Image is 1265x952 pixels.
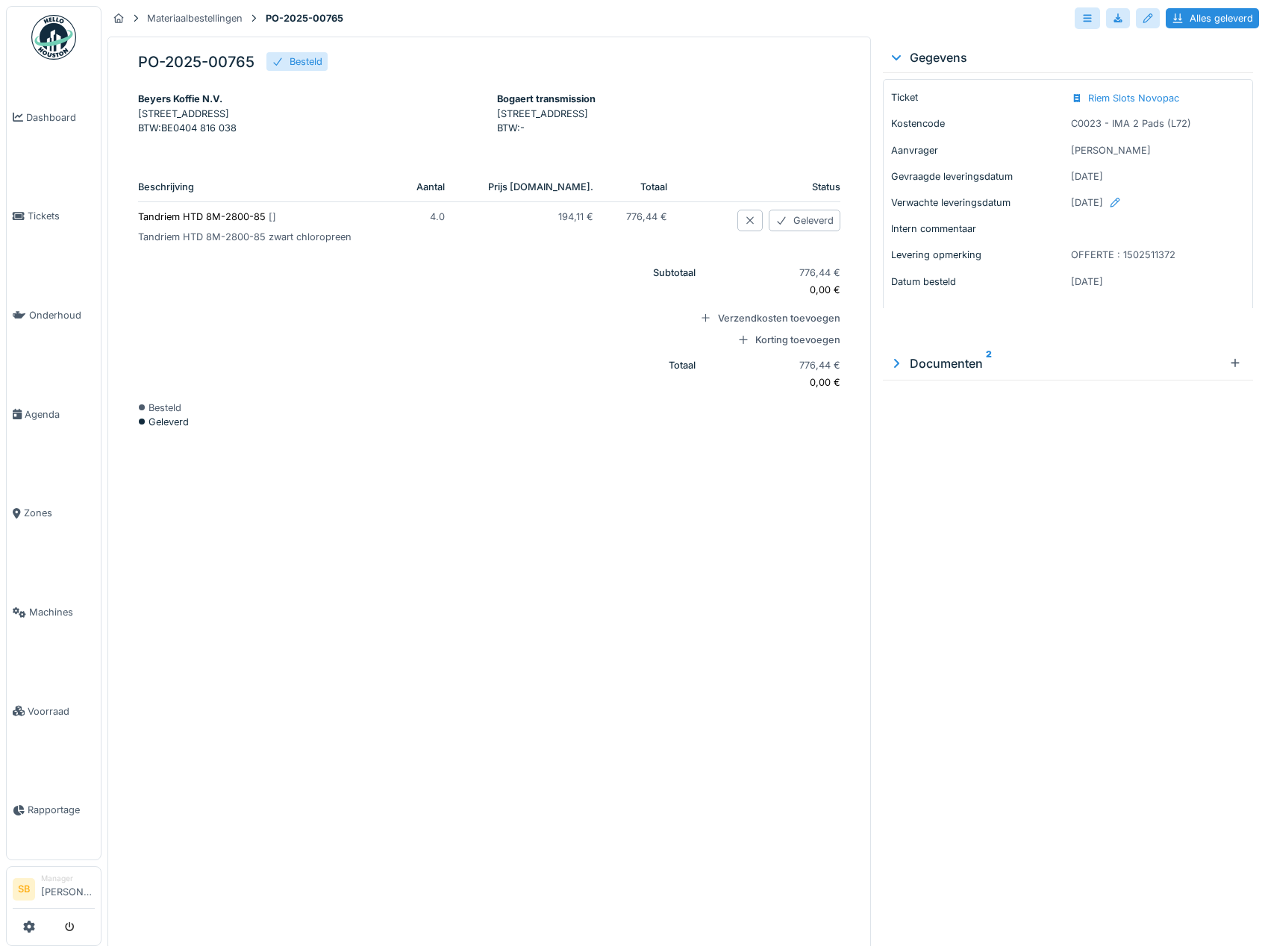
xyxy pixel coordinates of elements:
[891,222,1065,236] p: Intern commentaar
[26,110,95,125] span: Dashboard
[138,210,385,224] p: Tandriem HTD 8M-2800-85
[605,172,680,202] th: Totaal
[7,68,101,167] a: Dashboard
[13,873,95,909] a: SB Manager[PERSON_NAME]
[679,311,840,325] div: Verzendkosten toevoegen
[138,92,482,106] div: Beyers Koffie N.V.
[31,15,76,60] img: Badge_color-CXgf-gQk.svg
[497,121,841,135] p: BTW : -
[986,354,992,372] sup: 2
[889,354,1223,372] div: Documenten
[719,266,841,280] p: 776,44 €
[769,210,840,231] div: Geleverd
[1088,91,1179,116] div: Riem Slots Novopac
[469,210,593,224] p: 194,11 €
[7,662,101,761] a: Voorraad
[397,172,457,202] th: Aantal
[891,195,1065,210] p: Verwachte leveringsdatum
[28,803,95,817] span: Rapportage
[138,401,840,415] div: Besteld
[138,230,385,244] p: Tandriem HTD 8M-2800-85 zwart chloropreen
[1166,8,1259,28] div: Alles geleverd
[41,873,95,905] li: [PERSON_NAME]
[1071,195,1245,222] div: [DATE]
[25,407,95,422] span: Agenda
[679,333,840,347] div: Korting toevoegen
[7,167,101,266] a: Tickets
[617,210,668,224] p: 776,44 €
[147,11,243,25] div: Materiaalbestellingen
[409,210,445,224] p: 4.0
[457,172,605,202] th: Prijs [DOMAIN_NAME].
[13,878,35,901] li: SB
[269,211,276,222] span: [ ]
[138,415,840,429] div: Geleverd
[891,275,1065,289] p: Datum besteld
[28,704,95,718] span: Voorraad
[138,53,254,71] h5: PO-2025-00765
[138,258,708,307] th: Subtotaal
[7,563,101,662] a: Machines
[260,11,349,25] strong: PO-2025-00765
[138,121,482,135] p: BTW : BE0404 816 038
[1071,169,1245,184] p: [DATE]
[29,605,95,619] span: Machines
[1071,275,1245,289] p: [DATE]
[28,209,95,223] span: Tickets
[7,266,101,365] a: Onderhoud
[889,48,1247,66] div: Gegevens
[138,107,482,121] p: [STREET_ADDRESS]
[891,90,1065,104] p: Ticket
[1071,248,1245,262] p: OFFERTE : 1502511372
[138,351,708,400] th: Totaal
[891,143,1065,157] p: Aanvrager
[24,506,95,520] span: Zones
[497,107,841,121] p: [STREET_ADDRESS]
[41,873,95,884] div: Manager
[891,169,1065,184] p: Gevraagde leveringsdatum
[719,358,841,372] p: 776,44 €
[891,116,1065,131] p: Kostencode
[719,283,841,297] p: 0,00 €
[29,308,95,322] span: Onderhoud
[1071,116,1245,131] p: C0023 - IMA 2 Pads (L72)
[891,248,1065,262] p: Levering opmerking
[138,172,397,202] th: Beschrijving
[708,172,841,202] th: Status
[497,92,841,106] div: Bogaert transmission
[290,54,322,69] div: Besteld
[719,375,841,389] p: 0,00 €
[7,761,101,860] a: Rapportage
[1071,143,1245,157] p: [PERSON_NAME]
[7,365,101,464] a: Agenda
[7,464,101,563] a: Zones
